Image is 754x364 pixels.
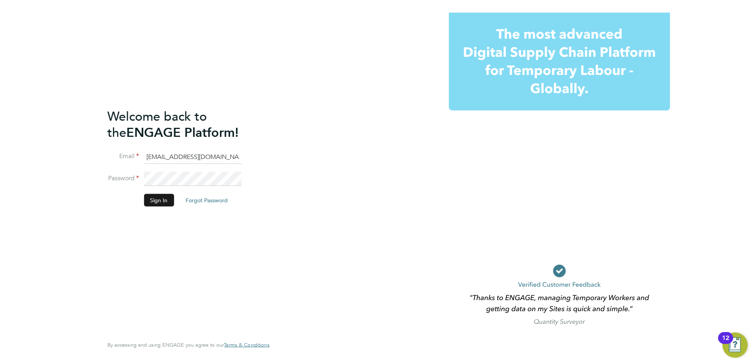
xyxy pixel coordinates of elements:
button: Sign In [144,194,174,206]
span: Welcome back to the [107,108,207,140]
label: Password [107,174,139,183]
div: 12 [722,338,729,348]
button: Open Resource Center, 12 new notifications [722,332,748,358]
input: Enter your work email... [144,150,241,164]
a: Terms & Conditions [224,342,269,348]
button: Forgot Password [179,194,234,206]
span: By accessing and using ENGAGE you agree to our [107,342,269,348]
h2: ENGAGE Platform! [107,108,261,140]
label: Email [107,152,139,161]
